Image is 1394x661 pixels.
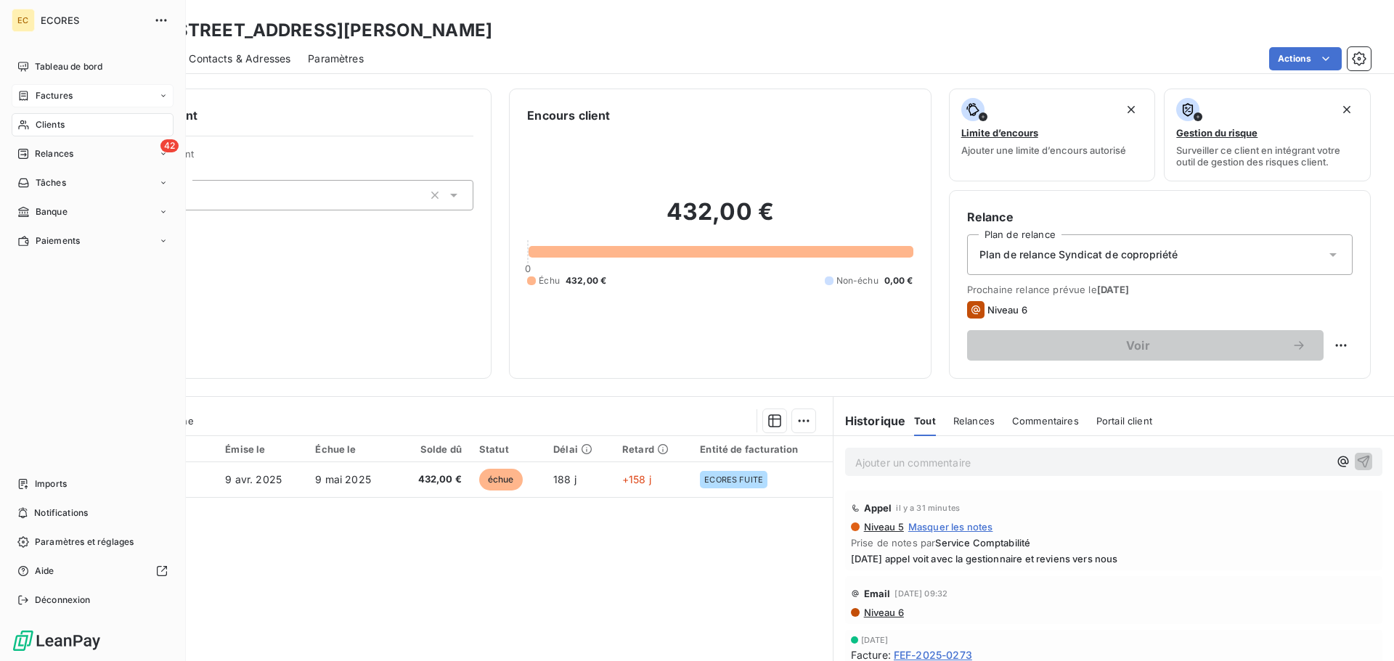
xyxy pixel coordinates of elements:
span: Email [864,588,891,599]
div: Émise le [225,443,298,455]
span: [DATE] [1097,284,1130,295]
span: Niveau 6 [987,304,1027,316]
span: Tout [914,415,936,427]
span: 42 [160,139,179,152]
span: Tâches [36,176,66,189]
div: EC [12,9,35,32]
span: 9 avr. 2025 [225,473,282,485]
span: +158 j [622,473,651,485]
h6: Relance [967,208,1353,226]
div: Statut [479,443,536,455]
span: ECORES [41,15,145,26]
span: Paramètres et réglages [35,535,134,549]
span: Masquer les notes [908,521,993,533]
span: Banque [36,205,68,218]
span: Paramètres [308,52,364,66]
span: Niveau 6 [863,607,904,618]
div: Entité de facturation [700,443,823,455]
span: Imports [35,477,67,490]
span: Surveiller ce client en intégrant votre outil de gestion des risques client. [1176,144,1358,168]
span: Commentaires [1012,415,1079,427]
button: Gestion du risqueSurveiller ce client en intégrant votre outil de gestion des risques client. [1164,89,1371,181]
h6: Encours client [527,107,610,124]
span: [DATE] [861,636,889,644]
div: Retard [622,443,682,455]
span: Factures [36,89,73,102]
span: il y a 31 minutes [896,504,960,512]
span: Limite d’encours [961,127,1038,139]
span: Plan de relance Syndicat de copropriété [979,247,1178,262]
span: 432,00 € [404,472,462,487]
span: Relances [953,415,995,427]
div: Solde dû [404,443,462,455]
span: [DATE] 09:32 [894,589,947,598]
span: Service Comptabilité [935,537,1030,549]
h6: Informations client [88,107,473,124]
h6: Historique [833,412,906,430]
span: Niveau 5 [863,521,904,533]
div: Délai [553,443,605,455]
a: Aide [12,559,174,583]
img: Logo LeanPay [12,629,102,652]
span: Non-échu [836,274,879,287]
button: Voir [967,330,1324,361]
span: [DATE] appel voit avec la gestionnaire et reviens vers nous [851,553,1377,564]
span: Prochaine relance prévue le [967,284,1353,295]
span: 432,00 € [566,274,606,287]
span: Paiements [36,234,80,247]
span: Déconnexion [35,594,91,607]
span: Gestion du risque [1176,127,1258,139]
button: Actions [1269,47,1342,70]
span: Notifications [34,506,88,520]
span: Appel [864,502,892,514]
span: Voir [985,340,1292,351]
span: Propriétés Client [117,148,473,168]
span: Clients [36,118,65,131]
span: Ajouter une limite d’encours autorisé [961,144,1126,156]
span: Aide [35,564,54,578]
div: Échue le [315,443,387,455]
span: Portail client [1096,415,1152,427]
span: 0,00 € [884,274,913,287]
h2: 432,00 € [527,197,913,241]
span: 9 mai 2025 [315,473,371,485]
span: Relances [35,147,73,160]
span: Contacts & Adresses [189,52,290,66]
span: Échu [539,274,560,287]
h3: SDC [STREET_ADDRESS][PERSON_NAME] [128,17,492,44]
iframe: Intercom live chat [1345,612,1379,646]
span: Prise de notes par [851,537,1377,549]
span: 188 j [553,473,576,485]
span: échue [479,469,523,490]
span: Tableau de bord [35,60,102,73]
span: 0 [525,263,531,274]
button: Limite d’encoursAjouter une limite d’encours autorisé [949,89,1156,181]
span: ECORES FUITE [704,475,763,484]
